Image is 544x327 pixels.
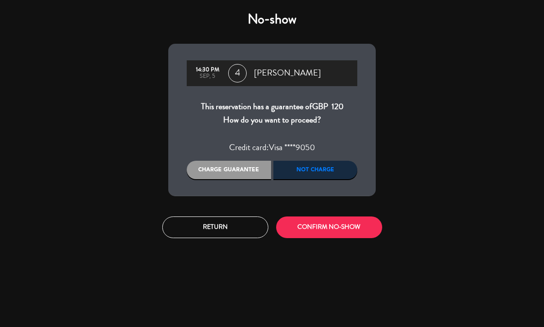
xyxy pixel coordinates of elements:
div: Credit card: [187,141,357,155]
div: Charge guarantee [187,161,271,179]
h4: No-show [168,11,376,28]
span: GBP [312,100,328,112]
div: This reservation has a guarantee of How do you want to proceed? [187,100,357,127]
span: 120 [331,100,343,112]
div: Sep, 5 [191,73,224,80]
span: 4 [228,64,247,82]
span: [PERSON_NAME] [254,66,321,80]
button: Return [162,216,268,238]
div: Not charge [273,161,358,179]
button: CONFIRM NO-SHOW [276,216,382,238]
div: 14:30 PM [191,67,224,73]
